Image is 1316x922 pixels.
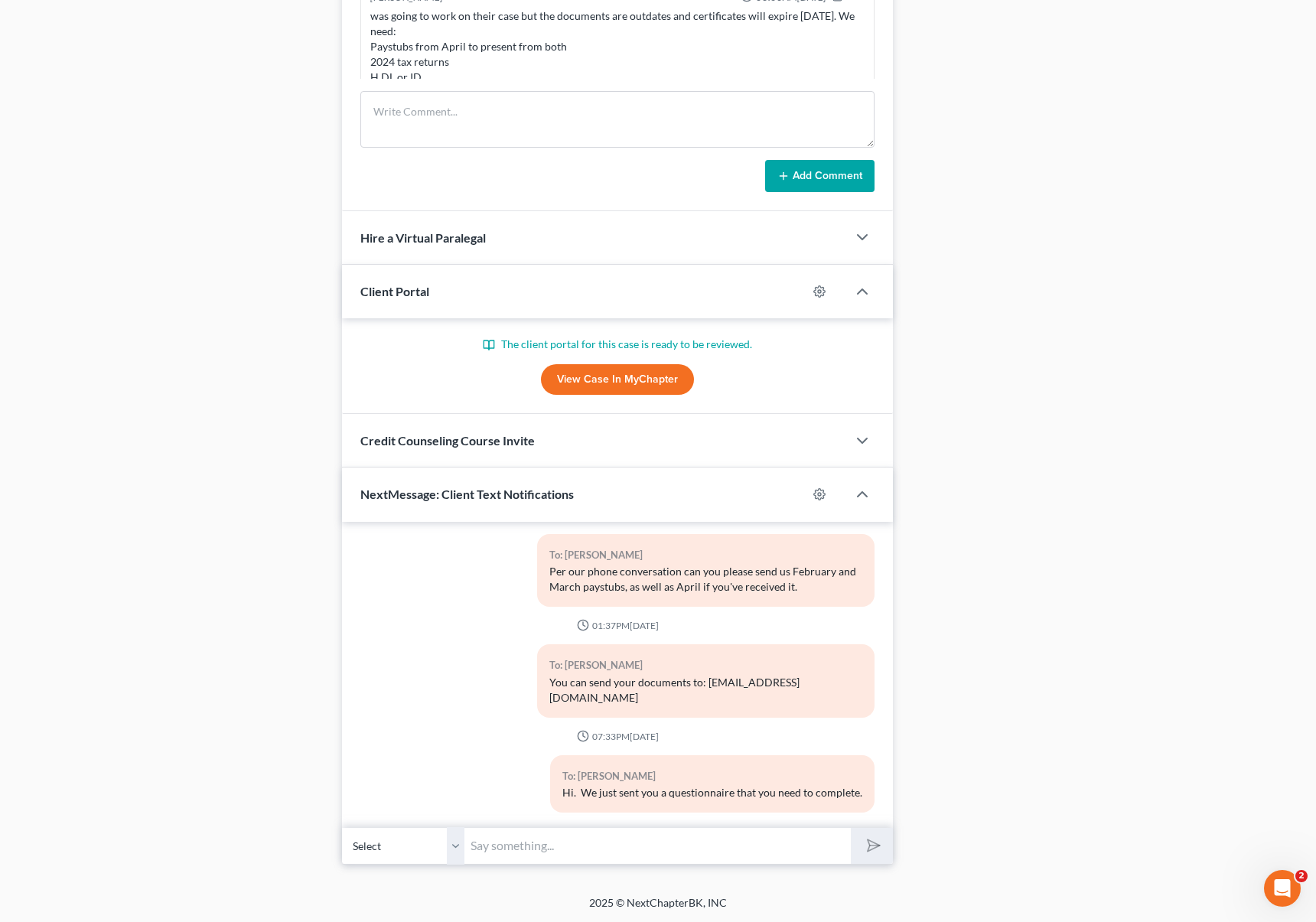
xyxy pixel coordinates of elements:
[562,785,862,800] div: Hi. We just sent you a questionnaire that you need to complete.
[360,433,535,448] span: Credit Counseling Course Invite
[1264,870,1301,907] iframe: Intercom live chat
[549,564,863,595] div: Per our phone conversation can you please send us February and March paystubs, as well as April i...
[1295,870,1308,882] span: 2
[360,337,875,352] p: The client portal for this case is ready to be reviewed.
[360,730,875,743] div: 07:33PM[DATE]
[370,8,865,85] div: was going to work on their case but the documents are outdates and certificates will expire [DATE...
[562,767,862,785] div: To: [PERSON_NAME]
[549,675,863,705] div: You can send your documents to: [EMAIL_ADDRESS][DOMAIN_NAME]
[360,487,574,501] span: NextMessage: Client Text Notifications
[464,827,851,865] input: Say something...
[360,619,875,632] div: 01:37PM[DATE]
[549,546,863,564] div: To: [PERSON_NAME]
[541,364,694,395] a: View Case in MyChapter
[549,656,863,674] div: To: [PERSON_NAME]
[360,230,486,245] span: Hire a Virtual Paralegal
[360,284,429,298] span: Client Portal
[765,160,875,192] button: Add Comment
